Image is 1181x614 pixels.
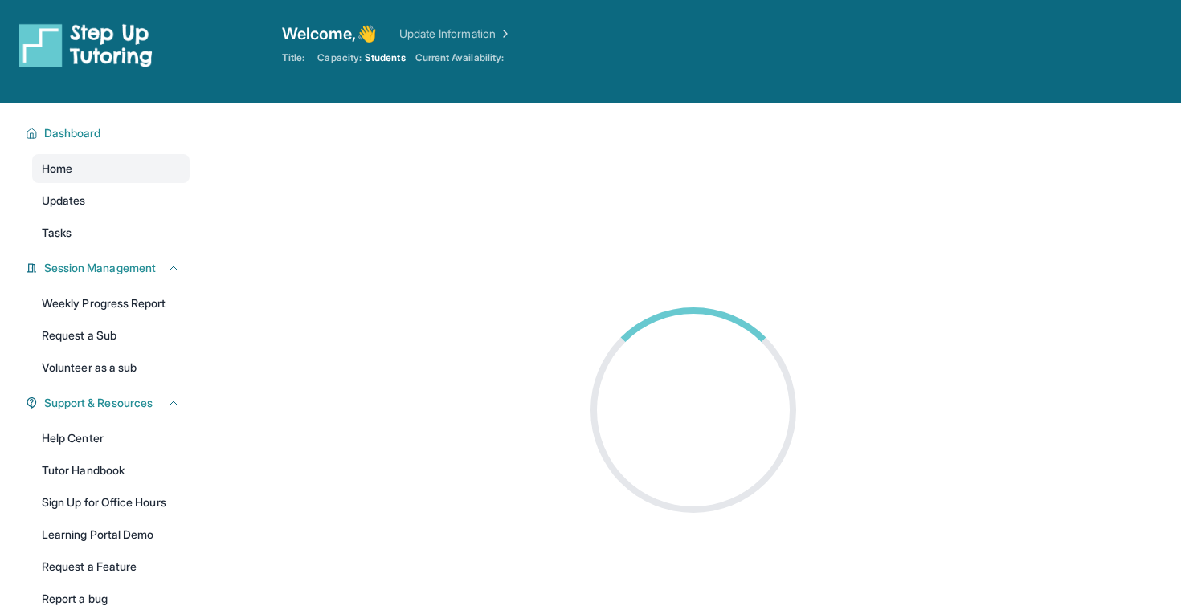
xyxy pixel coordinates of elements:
[42,225,72,241] span: Tasks
[44,260,156,276] span: Session Management
[32,321,190,350] a: Request a Sub
[32,488,190,517] a: Sign Up for Office Hours
[44,395,153,411] span: Support & Resources
[32,218,190,247] a: Tasks
[32,353,190,382] a: Volunteer as a sub
[19,22,153,67] img: logo
[32,154,190,183] a: Home
[32,186,190,215] a: Updates
[42,193,86,209] span: Updates
[32,552,190,581] a: Request a Feature
[42,161,72,177] span: Home
[38,125,180,141] button: Dashboard
[282,51,304,64] span: Title:
[317,51,362,64] span: Capacity:
[32,289,190,318] a: Weekly Progress Report
[32,456,190,485] a: Tutor Handbook
[365,51,406,64] span: Students
[44,125,101,141] span: Dashboard
[399,26,512,42] a: Update Information
[38,260,180,276] button: Session Management
[282,22,377,45] span: Welcome, 👋
[38,395,180,411] button: Support & Resources
[32,520,190,549] a: Learning Portal Demo
[32,584,190,613] a: Report a bug
[496,26,512,42] img: Chevron Right
[32,424,190,453] a: Help Center
[415,51,504,64] span: Current Availability:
